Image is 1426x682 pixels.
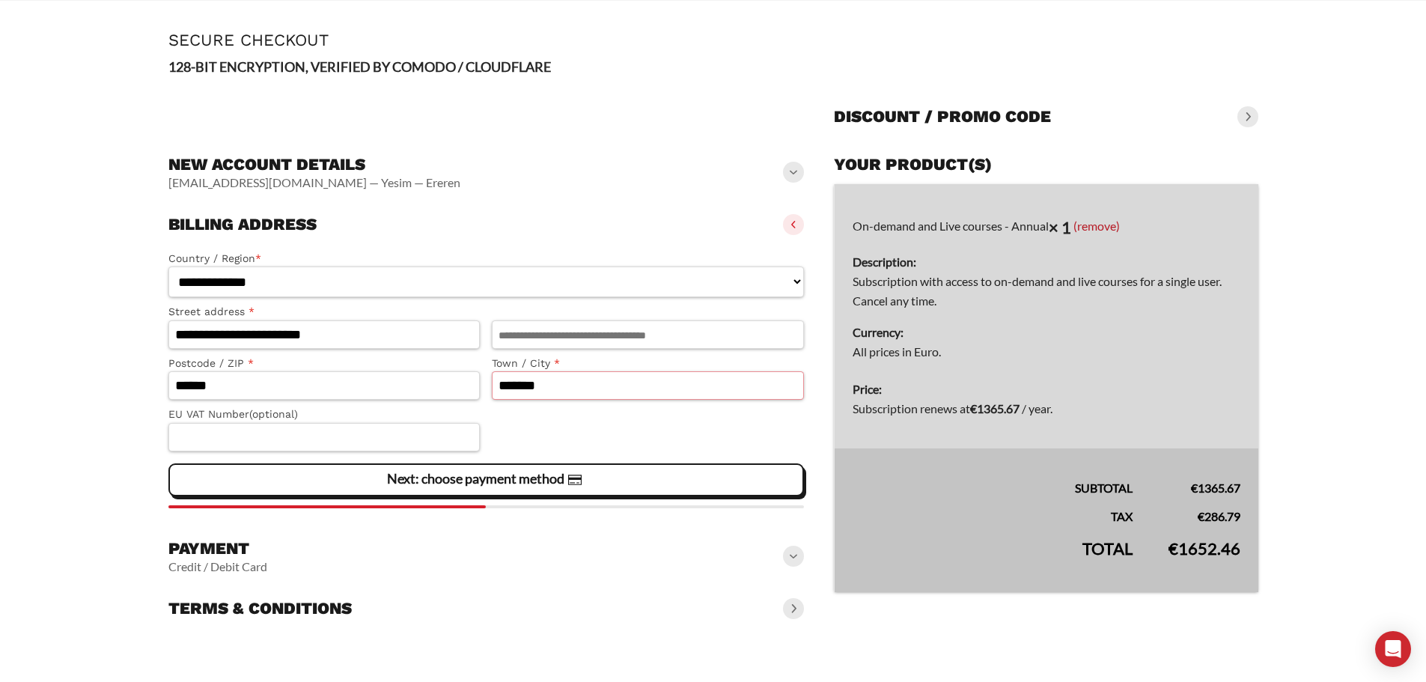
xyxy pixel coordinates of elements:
label: Country / Region [168,250,805,267]
div: Open Intercom Messenger [1375,631,1411,667]
label: Postcode / ZIP [168,355,481,372]
h3: New account details [168,154,460,175]
span: (optional) [249,408,298,420]
h3: Discount / promo code [834,106,1051,127]
vaadin-horizontal-layout: [EMAIL_ADDRESS][DOMAIN_NAME] — Yesim — Ereren [168,175,460,190]
h3: Billing address [168,214,317,235]
label: EU VAT Number [168,406,481,423]
label: Town / City [492,355,804,372]
strong: 128-BIT ENCRYPTION, VERIFIED BY COMODO / CLOUDFLARE [168,58,551,75]
label: Street address [168,303,481,320]
vaadin-button: Next: choose payment method [168,463,805,496]
h1: Secure Checkout [168,31,1258,49]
